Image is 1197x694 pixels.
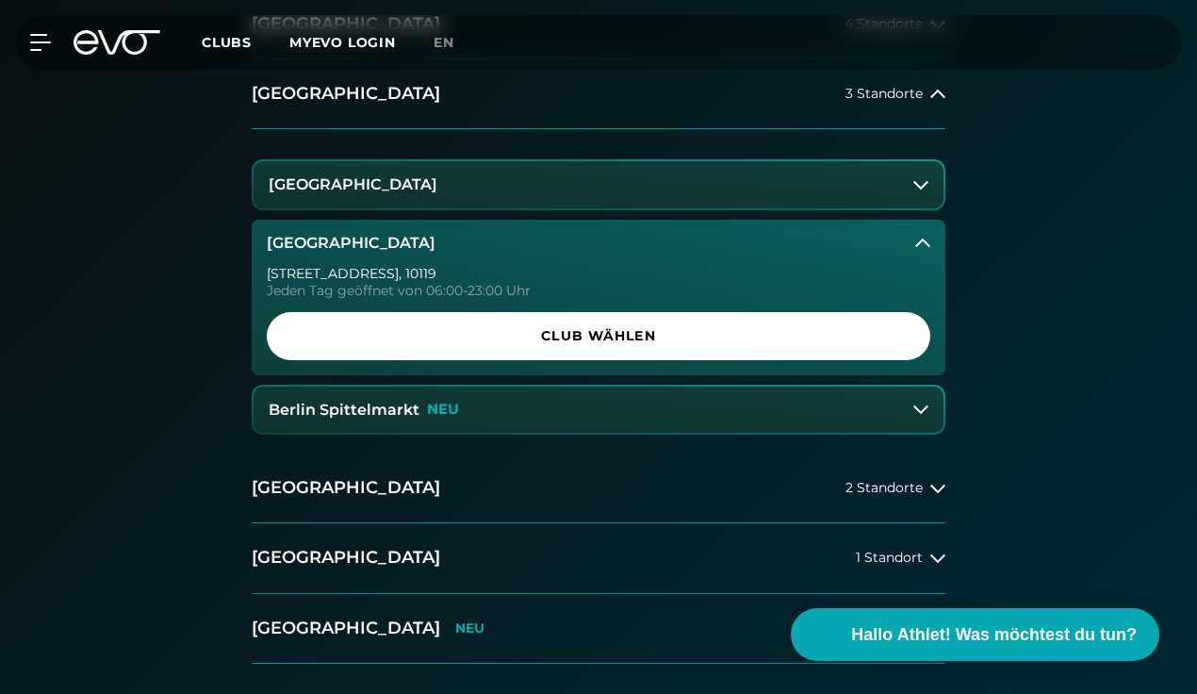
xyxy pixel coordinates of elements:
[267,284,930,297] div: Jeden Tag geöffnet von 06:00-23:00 Uhr
[856,551,923,565] span: 1 Standort
[434,32,477,54] a: en
[252,594,945,664] button: [GEOGRAPHIC_DATA]NEU1 Standort
[269,176,437,193] h3: [GEOGRAPHIC_DATA]
[267,267,930,280] div: [STREET_ADDRESS] , 10119
[252,617,440,640] h2: [GEOGRAPHIC_DATA]
[289,326,908,346] span: Club wählen
[434,34,454,51] span: en
[427,402,459,418] p: NEU
[851,622,1137,648] span: Hallo Athlet! Was möchtest du tun?
[252,546,440,570] h2: [GEOGRAPHIC_DATA]
[252,59,945,129] button: [GEOGRAPHIC_DATA]3 Standorte
[252,523,945,593] button: [GEOGRAPHIC_DATA]1 Standort
[254,161,943,208] button: [GEOGRAPHIC_DATA]
[252,220,945,267] button: [GEOGRAPHIC_DATA]
[252,476,440,500] h2: [GEOGRAPHIC_DATA]
[845,481,923,495] span: 2 Standorte
[289,34,396,51] a: MYEVO LOGIN
[202,34,252,51] span: Clubs
[791,608,1159,661] button: Hallo Athlet! Was möchtest du tun?
[269,402,419,419] h3: Berlin Spittelmarkt
[845,87,923,101] span: 3 Standorte
[252,454,945,523] button: [GEOGRAPHIC_DATA]2 Standorte
[252,82,440,106] h2: [GEOGRAPHIC_DATA]
[267,312,930,360] a: Club wählen
[267,235,435,252] h3: [GEOGRAPHIC_DATA]
[254,387,943,434] button: Berlin SpittelmarktNEU
[202,33,289,51] a: Clubs
[455,620,484,636] p: NEU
